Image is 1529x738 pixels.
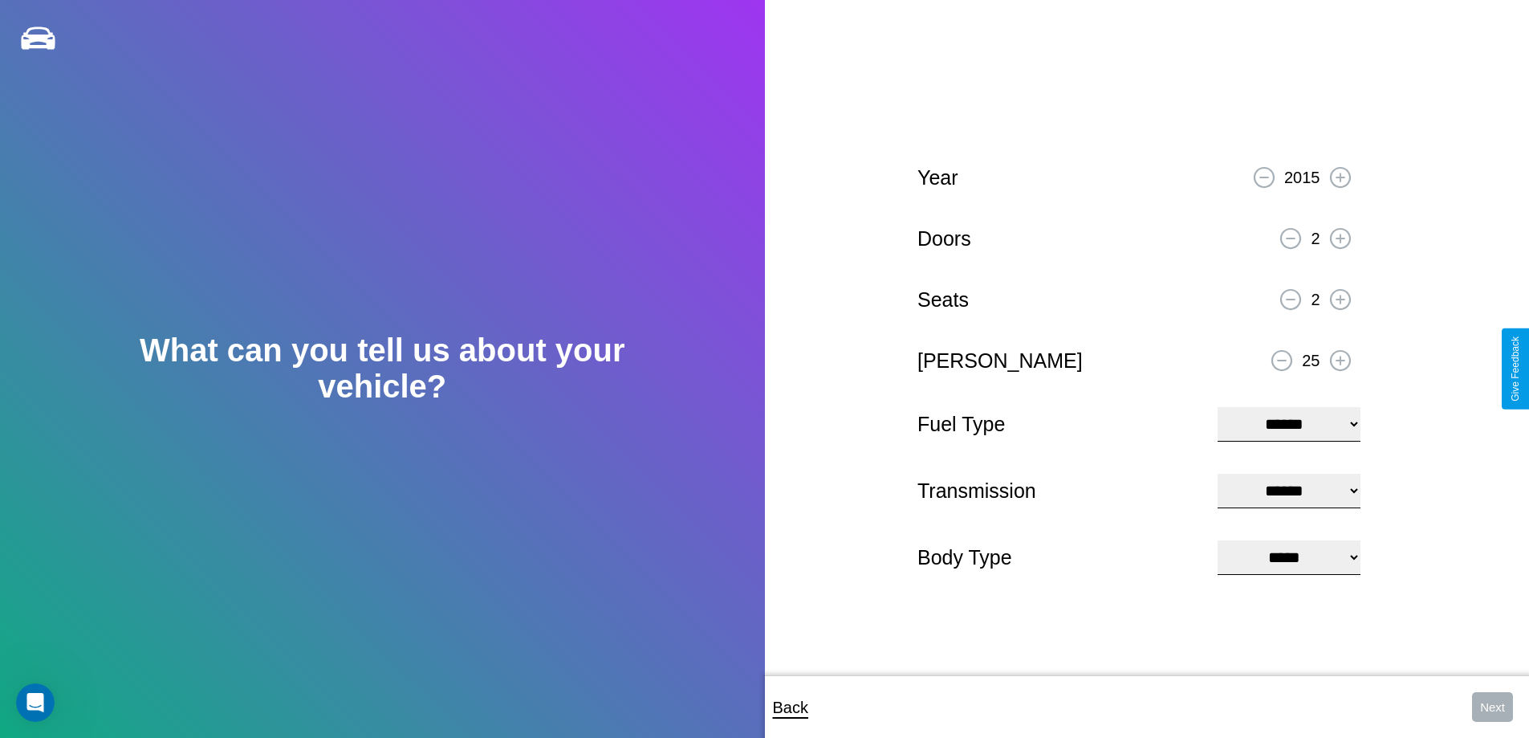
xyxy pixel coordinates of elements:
[1472,692,1513,722] button: Next
[773,693,808,722] p: Back
[1311,285,1320,314] p: 2
[76,332,688,405] h2: What can you tell us about your vehicle?
[917,160,958,196] p: Year
[1284,163,1320,192] p: 2015
[917,221,971,257] p: Doors
[16,683,55,722] iframe: Intercom live chat
[917,282,969,318] p: Seats
[917,343,1083,379] p: [PERSON_NAME]
[1510,336,1521,402] div: Give Feedback
[917,406,1202,442] p: Fuel Type
[1311,224,1320,253] p: 2
[1302,346,1320,375] p: 25
[917,540,1202,576] p: Body Type
[917,473,1202,509] p: Transmission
